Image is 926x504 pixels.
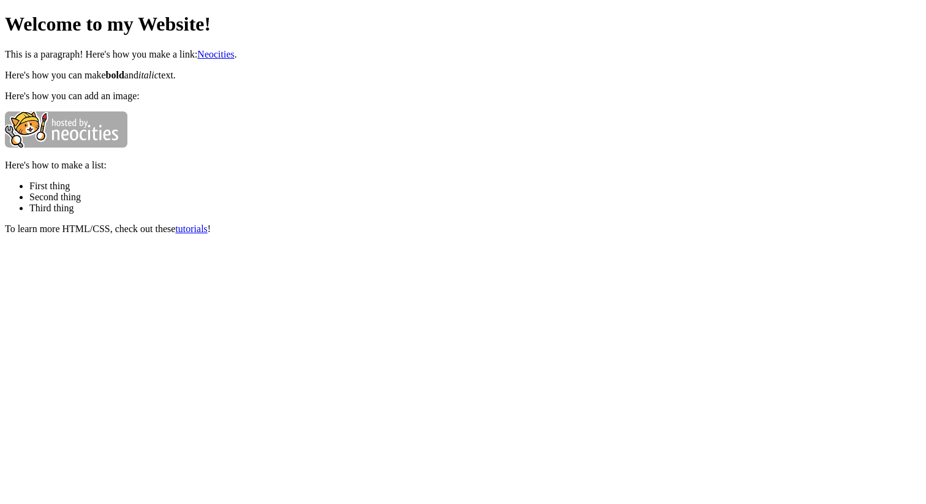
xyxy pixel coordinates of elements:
[5,224,921,235] p: To learn more HTML/CSS, check out these !
[5,70,921,81] p: Here's how you can make and text.
[29,192,921,203] li: Second thing
[5,160,921,171] p: Here's how to make a list:
[5,111,127,148] img: neocities.png
[175,224,207,234] a: tutorials
[29,181,921,192] li: First thing
[5,49,921,60] p: This is a paragraph! Here's how you make a link: .
[106,70,124,80] strong: bold
[5,13,921,36] h1: Welcome to my Website!
[197,49,234,59] a: Neocities
[5,91,921,102] p: Here's how you can add an image:
[138,70,159,80] em: italic
[29,203,921,214] li: Third thing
